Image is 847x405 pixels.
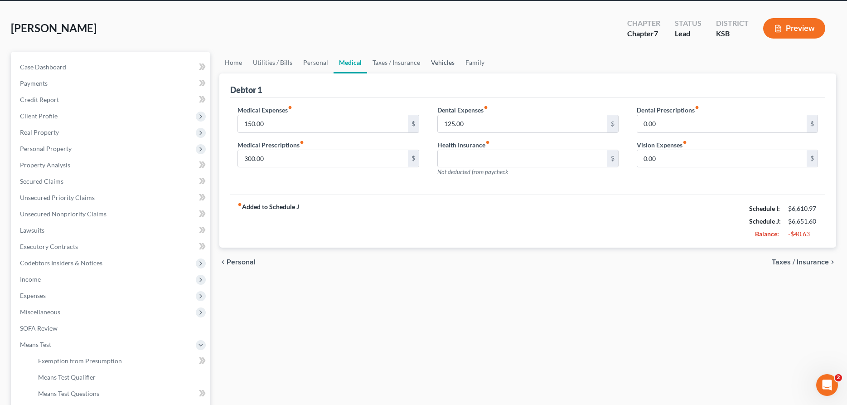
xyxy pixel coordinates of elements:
[408,150,419,167] div: $
[334,52,367,73] a: Medical
[20,308,60,316] span: Miscellaneous
[238,115,407,132] input: --
[38,357,122,365] span: Exemption from Presumption
[13,157,210,173] a: Property Analysis
[637,115,807,132] input: --
[38,373,96,381] span: Means Test Qualifier
[682,140,687,145] i: fiber_manual_record
[20,243,78,250] span: Executory Contracts
[772,259,836,266] button: Taxes / Insurance chevron_right
[38,390,99,397] span: Means Test Questions
[367,52,426,73] a: Taxes / Insurance
[20,145,72,152] span: Personal Property
[13,59,210,75] a: Case Dashboard
[816,374,838,396] iframe: Intercom live chat
[788,217,818,226] div: $6,651.60
[627,18,660,29] div: Chapter
[20,96,59,103] span: Credit Report
[807,150,818,167] div: $
[829,259,836,266] i: chevron_right
[13,222,210,239] a: Lawsuits
[237,140,304,150] label: Medical Prescriptions
[237,202,299,240] strong: Added to Schedule J
[237,202,242,207] i: fiber_manual_record
[755,230,779,238] strong: Balance:
[484,105,488,110] i: fiber_manual_record
[437,140,490,150] label: Health Insurance
[20,226,44,234] span: Lawsuits
[807,115,818,132] div: $
[20,161,70,169] span: Property Analysis
[438,150,607,167] input: --
[460,52,490,73] a: Family
[20,128,59,136] span: Real Property
[437,168,508,176] span: Not deducted from paycheck
[31,385,210,402] a: Means Test Questions
[763,18,825,39] button: Preview
[695,105,699,110] i: fiber_manual_record
[607,115,618,132] div: $
[31,353,210,369] a: Exemption from Presumption
[13,92,210,108] a: Credit Report
[607,150,618,167] div: $
[749,217,781,225] strong: Schedule J:
[247,52,298,73] a: Utilities / Bills
[637,150,807,167] input: --
[20,275,41,283] span: Income
[835,374,842,381] span: 2
[716,29,749,39] div: KSB
[230,84,262,95] div: Debtor 1
[749,205,780,212] strong: Schedule I:
[637,105,699,115] label: Dental Prescriptions
[20,324,58,332] span: SOFA Review
[20,210,106,218] span: Unsecured Nonpriority Claims
[219,259,227,266] i: chevron_left
[788,229,818,239] div: -$40.63
[675,29,702,39] div: Lead
[788,204,818,213] div: $6,610.97
[20,177,63,185] span: Secured Claims
[300,140,304,145] i: fiber_manual_record
[637,140,687,150] label: Vision Expenses
[20,79,48,87] span: Payments
[408,115,419,132] div: $
[437,105,488,115] label: Dental Expenses
[31,369,210,385] a: Means Test Qualifier
[675,18,702,29] div: Status
[20,341,51,348] span: Means Test
[13,173,210,190] a: Secured Claims
[288,105,292,110] i: fiber_manual_record
[13,190,210,206] a: Unsecured Priority Claims
[20,112,58,120] span: Client Profile
[13,239,210,255] a: Executory Contracts
[298,52,334,73] a: Personal
[219,52,247,73] a: Home
[219,259,256,266] button: chevron_left Personal
[716,18,749,29] div: District
[11,21,97,34] span: [PERSON_NAME]
[20,194,95,201] span: Unsecured Priority Claims
[627,29,660,39] div: Chapter
[238,150,407,167] input: --
[772,259,829,266] span: Taxes / Insurance
[20,63,66,71] span: Case Dashboard
[13,75,210,92] a: Payments
[13,206,210,222] a: Unsecured Nonpriority Claims
[13,320,210,337] a: SOFA Review
[438,115,607,132] input: --
[20,292,46,299] span: Expenses
[237,105,292,115] label: Medical Expenses
[654,29,658,38] span: 7
[426,52,460,73] a: Vehicles
[20,259,102,267] span: Codebtors Insiders & Notices
[485,140,490,145] i: fiber_manual_record
[227,259,256,266] span: Personal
